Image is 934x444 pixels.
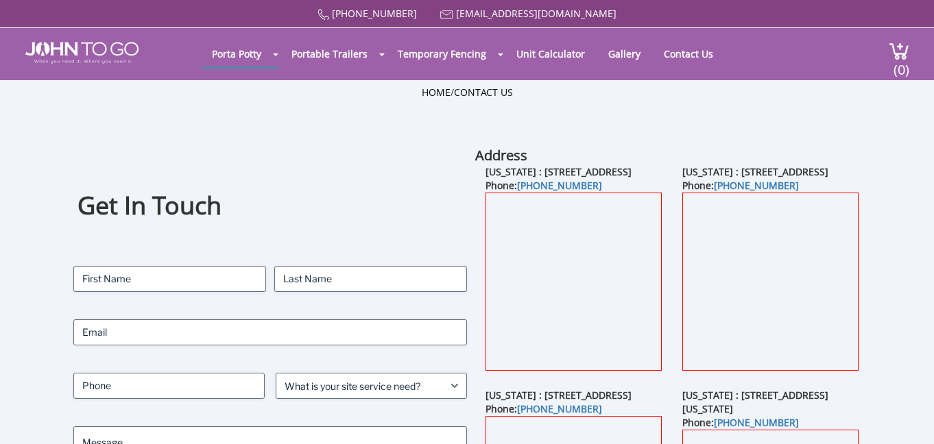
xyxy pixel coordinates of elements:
[486,179,602,192] b: Phone:
[486,402,602,415] b: Phone:
[475,146,527,164] b: Address
[318,9,329,21] img: Call
[682,416,799,429] b: Phone:
[454,86,513,99] a: Contact Us
[598,40,651,67] a: Gallery
[387,40,496,67] a: Temporary Fencing
[682,165,828,178] b: [US_STATE] : [STREET_ADDRESS]
[654,40,723,67] a: Contact Us
[714,416,799,429] a: [PHONE_NUMBER]
[714,179,799,192] a: [PHONE_NUMBER]
[422,86,513,99] ul: /
[73,266,266,292] input: First Name
[889,42,909,60] img: cart a
[332,7,417,20] a: [PHONE_NUMBER]
[25,42,139,64] img: JOHN to go
[422,86,451,99] a: Home
[893,49,909,79] span: (0)
[274,266,467,292] input: Last Name
[456,7,616,20] a: [EMAIL_ADDRESS][DOMAIN_NAME]
[440,10,453,19] img: Mail
[506,40,595,67] a: Unit Calculator
[202,40,272,67] a: Porta Potty
[73,373,265,399] input: Phone
[517,179,602,192] a: [PHONE_NUMBER]
[77,189,463,223] h1: Get In Touch
[682,388,828,415] b: [US_STATE] : [STREET_ADDRESS][US_STATE]
[281,40,378,67] a: Portable Trailers
[517,402,602,415] a: [PHONE_NUMBER]
[486,388,632,402] b: [US_STATE] : [STREET_ADDRESS]
[486,165,632,178] b: [US_STATE] : [STREET_ADDRESS]
[73,319,467,345] input: Email
[682,179,799,192] b: Phone:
